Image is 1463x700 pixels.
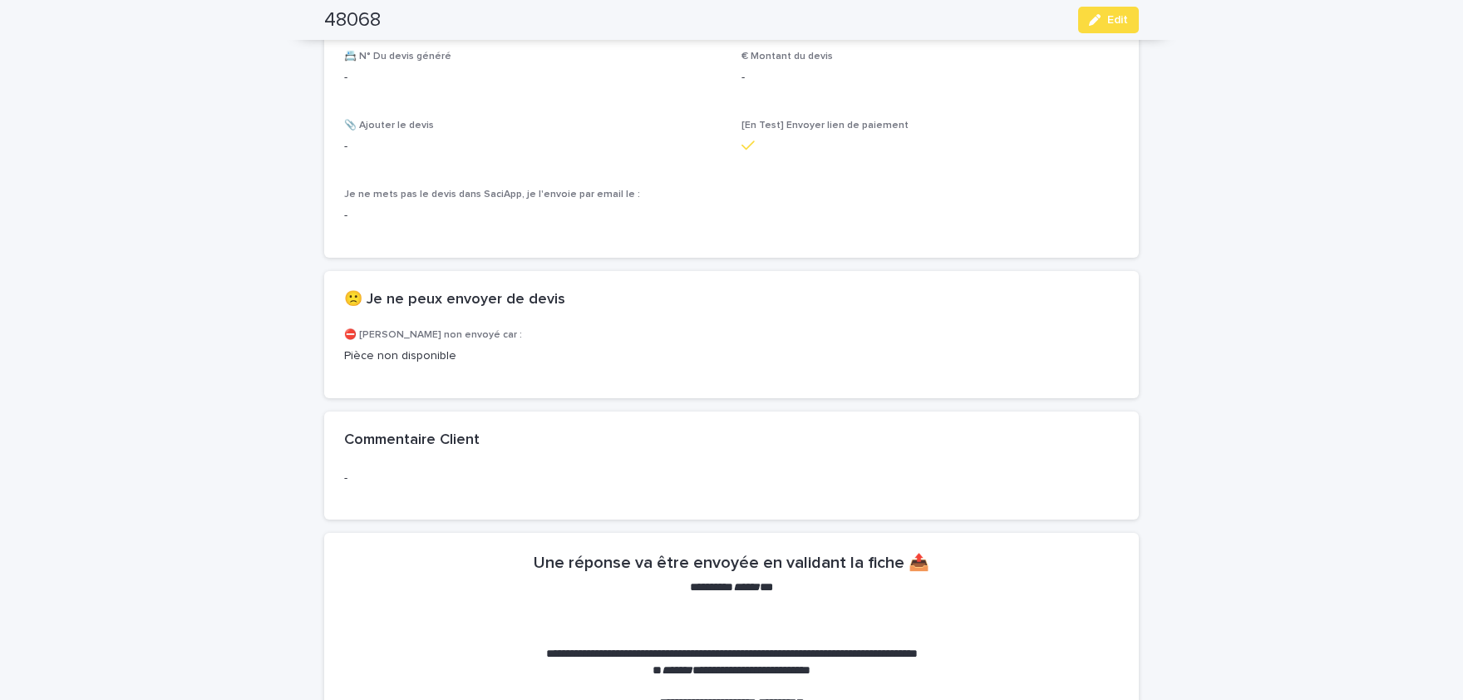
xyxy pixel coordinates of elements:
[741,52,833,62] span: € Montant du devis
[344,69,722,86] p: -
[344,190,640,200] span: Je ne mets pas le devis dans SaciApp, je l'envoie par email le :
[344,330,522,340] span: ⛔ [PERSON_NAME] non envoyé car :
[344,470,1119,487] p: -
[344,207,722,224] p: -
[324,8,381,32] h2: 48068
[344,138,722,155] p: -
[344,52,451,62] span: 📇 N° Du devis généré
[344,121,434,131] span: 📎 Ajouter le devis
[344,431,480,450] h2: Commentaire Client
[344,291,565,309] h2: 🙁 Je ne peux envoyer de devis
[1107,14,1128,26] span: Edit
[344,348,1119,365] p: Pièce non disponible
[741,69,1119,86] p: -
[741,121,909,131] span: [En Test] Envoyer lien de paiement
[534,553,929,573] h2: Une réponse va être envoyée en validant la fiche 📤
[1078,7,1139,33] button: Edit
